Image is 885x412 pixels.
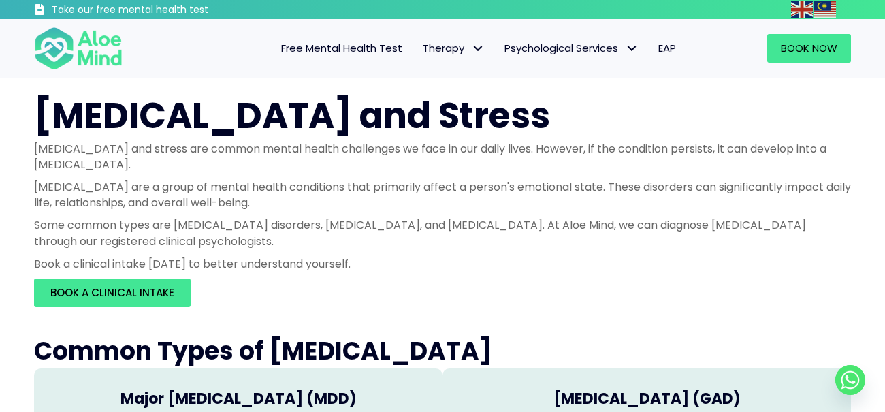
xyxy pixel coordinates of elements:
p: Book a clinical intake [DATE] to better understand yourself. [34,256,851,272]
span: EAP [658,41,676,55]
h3: Take our free mental health test [52,3,308,17]
span: Therapy: submenu [468,39,487,59]
a: English [791,1,814,17]
span: Book Now [781,41,837,55]
a: Whatsapp [835,365,865,395]
a: TherapyTherapy: submenu [413,34,494,63]
a: Take our free mental health test [34,3,308,19]
img: Aloe mind Logo [34,26,123,71]
a: EAP [648,34,686,63]
h4: Major [MEDICAL_DATA] (MDD) [48,389,429,410]
p: [MEDICAL_DATA] are a group of mental health conditions that primarily affect a person's emotional... [34,179,851,210]
span: Common Types of [MEDICAL_DATA] [34,334,492,368]
span: [MEDICAL_DATA] and Stress [34,91,550,140]
h4: [MEDICAL_DATA] (GAD) [456,389,837,410]
p: Some common types are [MEDICAL_DATA] disorders, [MEDICAL_DATA], and [MEDICAL_DATA]. At Aloe Mind,... [34,217,851,249]
span: Psychological Services: submenu [622,39,641,59]
a: Psychological ServicesPsychological Services: submenu [494,34,648,63]
span: Free Mental Health Test [281,41,402,55]
p: [MEDICAL_DATA] and stress are common mental health challenges we face in our daily lives. However... [34,141,851,172]
span: Book a Clinical Intake [50,285,174,300]
span: Psychological Services [504,41,638,55]
nav: Menu [154,34,686,63]
a: Book a Clinical Intake [34,279,191,307]
a: Book Now [767,34,851,63]
img: en [791,1,813,18]
a: Free Mental Health Test [271,34,413,63]
span: Therapy [423,41,484,55]
a: Malay [814,1,837,17]
img: ms [814,1,836,18]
